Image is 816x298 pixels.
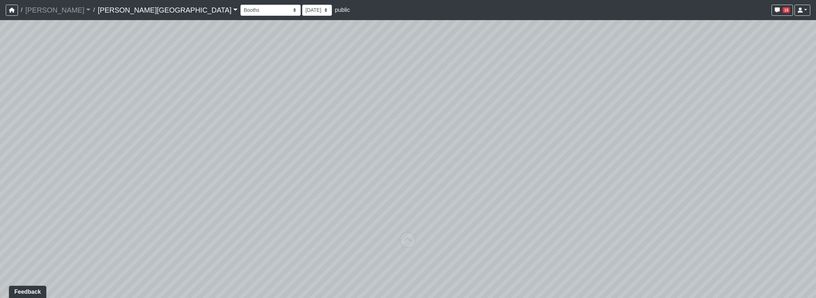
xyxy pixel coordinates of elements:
[772,5,793,16] button: 15
[98,3,238,17] a: [PERSON_NAME][GEOGRAPHIC_DATA]
[783,7,790,13] span: 15
[18,3,25,17] span: /
[90,3,98,17] span: /
[5,284,48,298] iframe: Ybug feedback widget
[335,7,350,13] span: public
[25,3,90,17] a: [PERSON_NAME]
